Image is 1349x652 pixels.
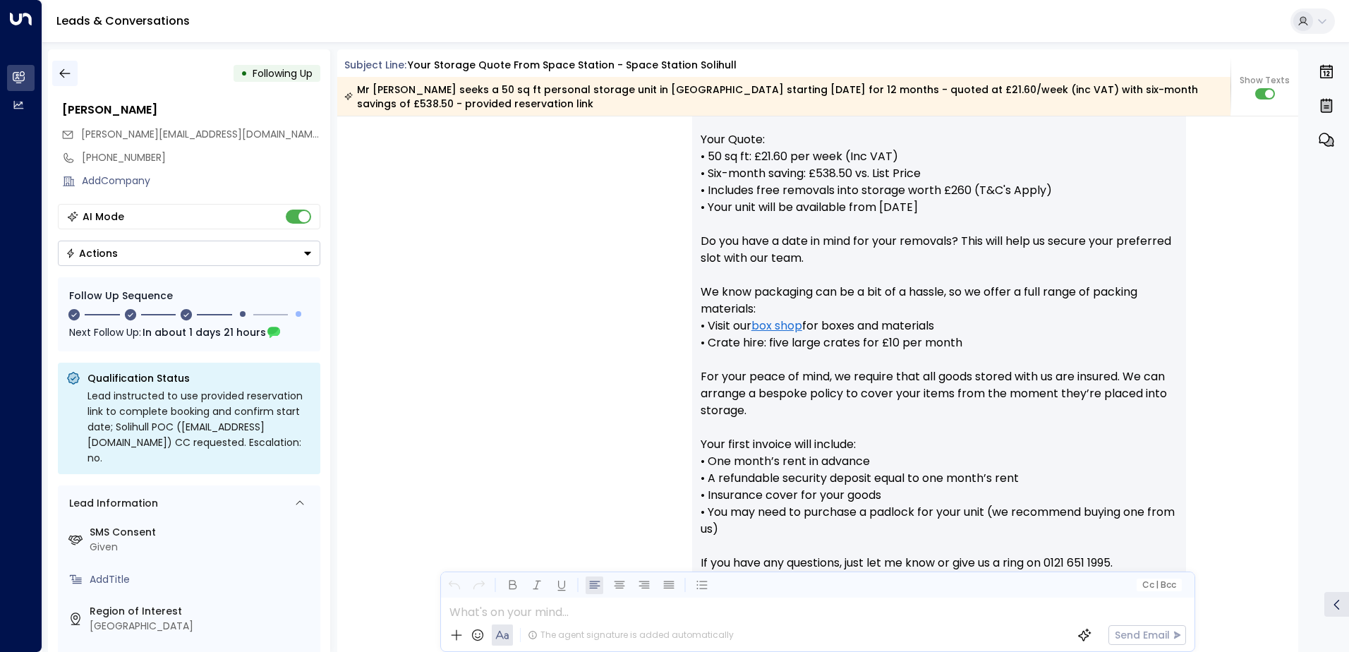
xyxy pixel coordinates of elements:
[241,61,248,86] div: •
[83,210,124,224] div: AI Mode
[1142,580,1175,590] span: Cc Bcc
[69,325,309,340] div: Next Follow Up:
[445,576,463,594] button: Undo
[1156,580,1159,590] span: |
[58,241,320,266] div: Button group with a nested menu
[90,572,315,587] div: AddTitle
[81,127,322,141] span: [PERSON_NAME][EMAIL_ADDRESS][DOMAIN_NAME]
[56,13,190,29] a: Leads & Conversations
[87,371,312,385] p: Qualification Status
[90,604,315,619] label: Region of Interest
[90,525,315,540] label: SMS Consent
[69,289,309,303] div: Follow Up Sequence
[408,58,737,73] div: Your storage quote from Space Station - Space Station Solihull
[90,619,315,634] div: [GEOGRAPHIC_DATA]
[1240,74,1290,87] span: Show Texts
[344,83,1223,111] div: Mr [PERSON_NAME] seeks a 50 sq ft personal storage unit in [GEOGRAPHIC_DATA] starting [DATE] for ...
[62,102,320,119] div: [PERSON_NAME]
[66,247,118,260] div: Actions
[1136,579,1181,592] button: Cc|Bcc
[253,66,313,80] span: Following Up
[528,629,734,641] div: The agent signature is added automatically
[470,576,488,594] button: Redo
[81,127,320,142] span: alex@alexlowe.com
[90,540,315,555] div: Given
[82,174,320,188] div: AddCompany
[87,388,312,466] div: Lead instructed to use provided reservation link to complete booking and confirm start date; Soli...
[751,318,802,334] a: box shop
[64,496,158,511] div: Lead Information
[82,150,320,165] div: [PHONE_NUMBER]
[344,58,406,72] span: Subject Line:
[58,241,320,266] button: Actions
[143,325,266,340] span: In about 1 days 21 hours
